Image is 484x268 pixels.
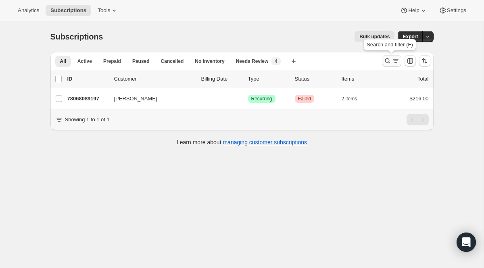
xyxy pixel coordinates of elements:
span: Subscriptions [50,7,86,14]
p: Status [295,75,335,83]
button: Tools [93,5,123,16]
nav: Pagination [407,114,429,125]
span: Active [77,58,92,64]
div: Open Intercom Messenger [457,233,476,252]
span: Analytics [18,7,39,14]
div: IDCustomerBilling DateTypeStatusItemsTotal [67,75,429,83]
p: Learn more about [177,138,307,146]
span: 4 [275,58,277,64]
p: ID [67,75,108,83]
div: Type [248,75,288,83]
button: Bulk updates [355,31,394,42]
button: Search and filter results [382,55,401,66]
span: Needs Review [236,58,269,64]
span: $216.00 [410,96,429,102]
span: 2 items [342,96,357,102]
span: [PERSON_NAME] [114,95,157,103]
p: Customer [114,75,195,83]
button: Help [395,5,432,16]
a: managing customer subscriptions [223,139,307,145]
span: Paused [132,58,150,64]
span: Bulk updates [359,33,390,40]
span: --- [201,96,207,102]
span: Recurring [251,96,272,102]
span: Help [408,7,419,14]
p: Billing Date [201,75,242,83]
span: Tools [98,7,110,14]
span: All [60,58,66,64]
p: 78068089197 [67,95,108,103]
span: Prepaid [103,58,121,64]
p: Total [417,75,428,83]
div: 78068089197[PERSON_NAME]---SuccessRecurringCriticalFailed2 items$216.00 [67,93,429,104]
span: No inventory [195,58,224,64]
div: Items [342,75,382,83]
span: Subscriptions [50,32,103,41]
span: Failed [298,96,311,102]
button: Create new view [287,56,300,67]
button: [PERSON_NAME] [109,92,190,105]
button: Export [398,31,423,42]
p: Showing 1 to 1 of 1 [65,116,110,124]
button: Sort the results [419,55,430,66]
span: Settings [447,7,466,14]
button: Settings [434,5,471,16]
button: Analytics [13,5,44,16]
span: Cancelled [161,58,184,64]
button: Subscriptions [46,5,91,16]
span: Export [403,33,418,40]
button: Customize table column order and visibility [405,55,416,66]
button: 2 items [342,93,366,104]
